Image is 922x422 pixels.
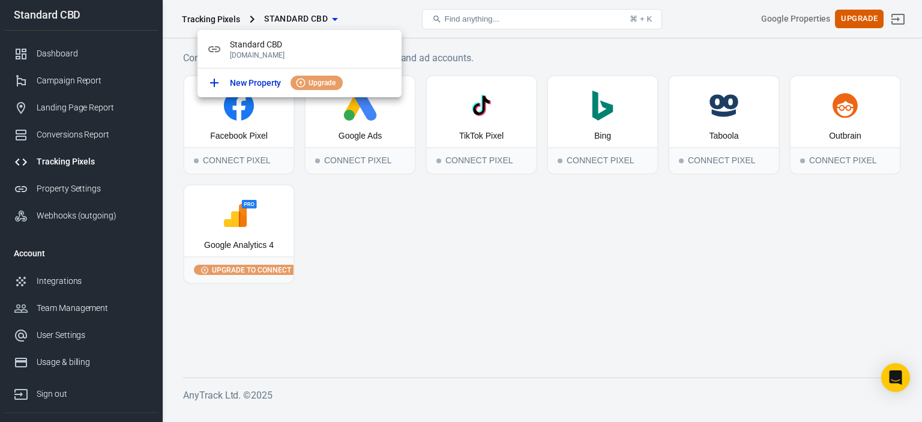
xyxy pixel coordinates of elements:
[197,30,402,68] div: Standard CBD[DOMAIN_NAME]
[230,77,281,89] p: New Property
[881,363,910,392] div: Open Intercom Messenger
[304,77,340,88] span: Upgrade
[230,51,392,59] p: [DOMAIN_NAME]
[230,38,392,51] span: Standard CBD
